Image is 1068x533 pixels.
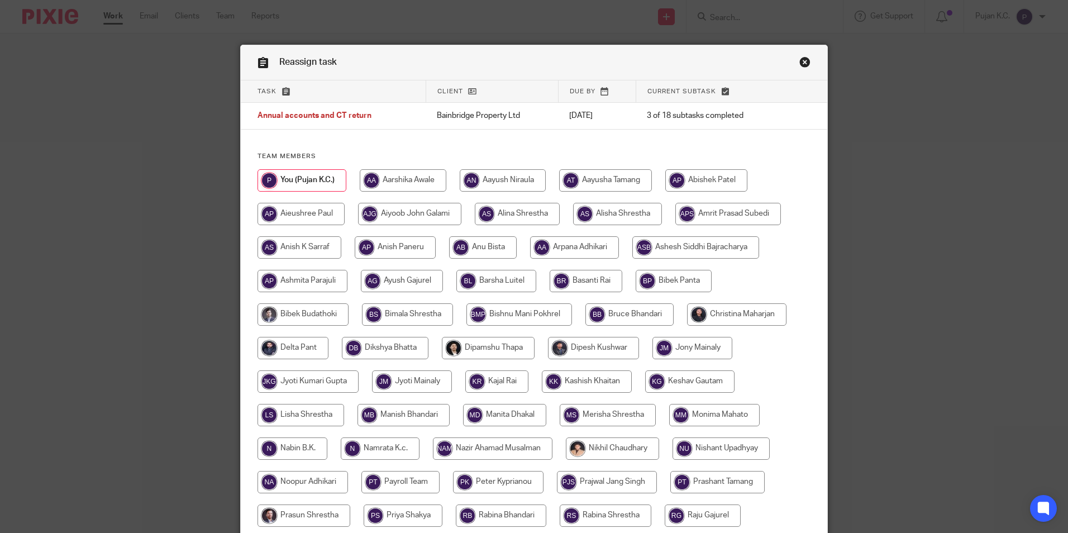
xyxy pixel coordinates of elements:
[437,88,463,94] span: Client
[258,112,371,120] span: Annual accounts and CT return
[799,56,810,72] a: Close this dialog window
[647,88,716,94] span: Current subtask
[569,110,624,121] p: [DATE]
[258,88,276,94] span: Task
[258,152,810,161] h4: Team members
[437,110,547,121] p: Bainbridge Property Ltd
[279,58,337,66] span: Reassign task
[570,88,595,94] span: Due by
[636,103,785,130] td: 3 of 18 subtasks completed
